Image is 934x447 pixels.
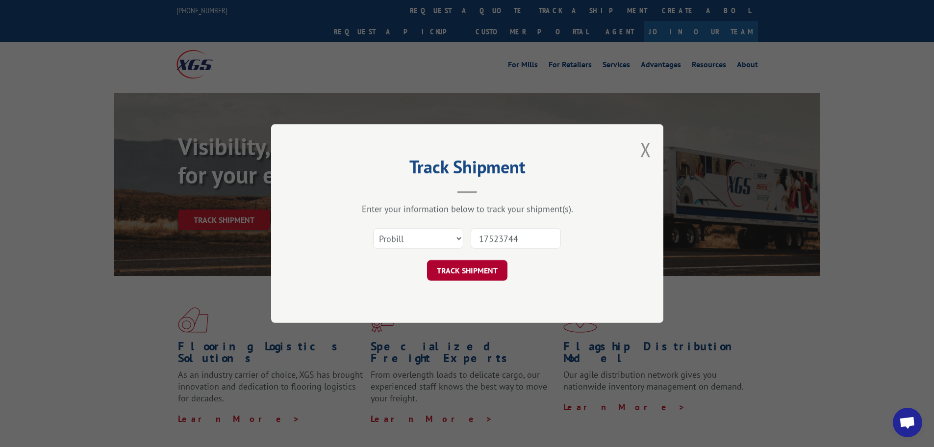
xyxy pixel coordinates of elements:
h2: Track Shipment [320,160,614,179]
button: Close modal [640,136,651,162]
button: TRACK SHIPMENT [427,260,507,281]
div: Open chat [893,408,922,437]
input: Number(s) [471,228,561,249]
div: Enter your information below to track your shipment(s). [320,203,614,214]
